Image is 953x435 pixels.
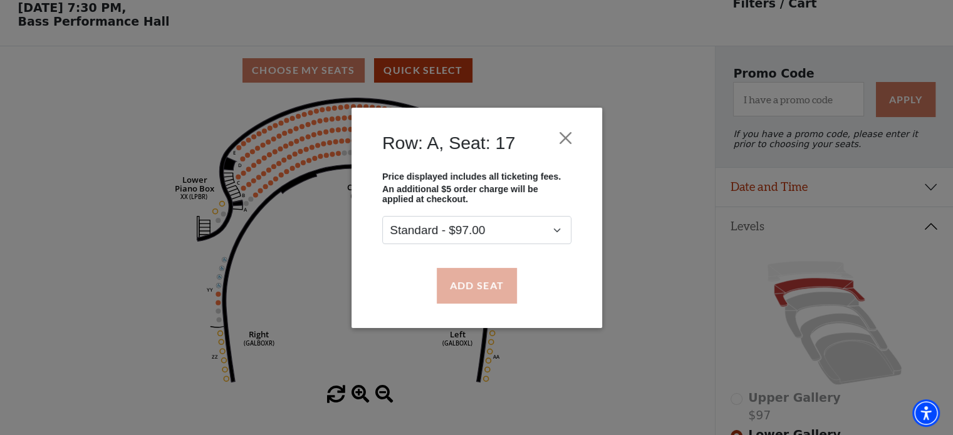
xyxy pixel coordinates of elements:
[436,268,516,303] button: Add Seat
[382,184,571,204] p: An additional $5 order charge will be applied at checkout.
[382,171,571,181] p: Price displayed includes all ticketing fees.
[553,126,577,150] button: Close
[382,132,515,153] h4: Row: A, Seat: 17
[912,399,940,427] div: Accessibility Menu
